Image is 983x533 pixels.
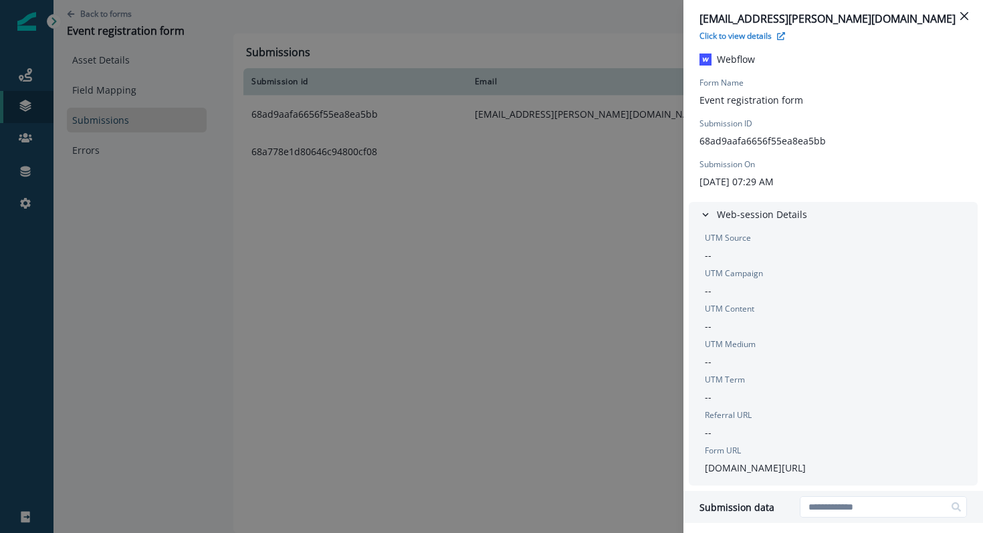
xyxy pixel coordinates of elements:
button: Close [954,5,975,27]
p: -- [705,319,712,333]
p: -- [705,354,712,368]
p: -- [705,390,712,404]
p: -- [705,284,712,298]
p: UTM Campaign [705,268,763,280]
img: Webflow [699,54,712,66]
p: Webflow [717,52,755,66]
p: Submission ID [699,118,752,130]
p: [EMAIL_ADDRESS][PERSON_NAME][DOMAIN_NAME] [699,11,967,27]
p: [DATE] 07:29 AM [699,175,774,189]
p: Web-session Details [717,207,807,221]
button: Click to view details [699,30,785,41]
p: 68ad9aafa6656f55ea8ea5bb [699,134,826,148]
p: UTM Content [705,303,754,315]
p: UTM Source [705,232,751,244]
div: Web-session Details [689,227,978,486]
button: Web-session Details [689,202,978,227]
p: Referral URL [705,409,752,421]
p: Event registration form [699,93,803,107]
p: UTM Medium [705,338,756,350]
p: Form Name [699,77,744,89]
p: Click to view details [699,30,772,41]
p: -- [705,425,712,439]
p: -- [705,248,712,262]
p: [DOMAIN_NAME][URL] [705,461,806,475]
p: Submission data [699,500,774,514]
p: Submission On [699,158,755,171]
p: UTM Term [705,374,745,386]
p: Form URL [705,445,741,457]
